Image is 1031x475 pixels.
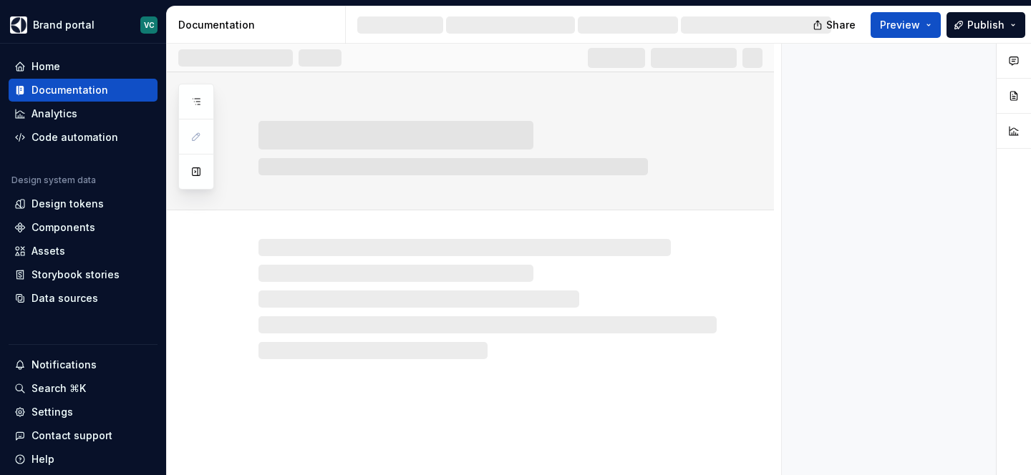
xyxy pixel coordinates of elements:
[32,405,73,419] div: Settings
[9,287,158,310] a: Data sources
[32,358,97,372] div: Notifications
[178,18,339,32] div: Documentation
[32,381,86,396] div: Search ⌘K
[826,18,856,32] span: Share
[3,9,163,40] button: Brand portalVC
[967,18,1005,32] span: Publish
[9,240,158,263] a: Assets
[805,12,865,38] button: Share
[9,216,158,239] a: Components
[33,18,95,32] div: Brand portal
[32,429,112,443] div: Contact support
[32,197,104,211] div: Design tokens
[9,192,158,215] a: Design tokens
[32,107,77,121] div: Analytics
[32,268,120,282] div: Storybook stories
[9,102,158,125] a: Analytics
[9,353,158,376] button: Notifications
[947,12,1025,38] button: Publish
[9,55,158,78] a: Home
[32,291,98,305] div: Data sources
[9,448,158,471] button: Help
[880,18,920,32] span: Preview
[32,59,60,74] div: Home
[32,244,65,258] div: Assets
[32,130,118,145] div: Code automation
[871,12,941,38] button: Preview
[9,79,158,102] a: Documentation
[9,126,158,149] a: Code automation
[144,19,155,31] div: VC
[32,220,95,235] div: Components
[9,263,158,286] a: Storybook stories
[32,83,108,97] div: Documentation
[11,175,96,186] div: Design system data
[9,377,158,400] button: Search ⌘K
[10,16,27,34] img: 1131f18f-9b94-42a4-847a-eabb54481545.png
[9,424,158,447] button: Contact support
[9,401,158,423] a: Settings
[32,452,54,466] div: Help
